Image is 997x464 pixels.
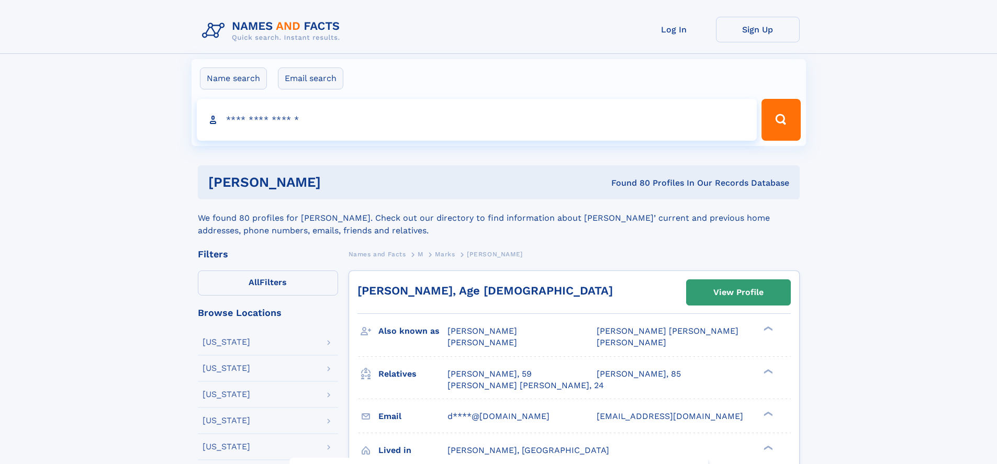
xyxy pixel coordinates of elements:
img: Logo Names and Facts [198,17,349,45]
span: [PERSON_NAME] [447,337,517,347]
a: View Profile [687,280,790,305]
div: [US_STATE] [203,338,250,346]
label: Filters [198,270,338,296]
a: Log In [632,17,716,42]
div: Browse Locations [198,308,338,318]
span: Marks [435,251,455,258]
a: Sign Up [716,17,800,42]
div: Found 80 Profiles In Our Records Database [466,177,789,189]
button: Search Button [761,99,800,141]
span: M [418,251,423,258]
div: We found 80 profiles for [PERSON_NAME]. Check out our directory to find information about [PERSON... [198,199,800,237]
div: ❯ [761,368,774,375]
h3: Lived in [378,442,447,459]
div: [US_STATE] [203,390,250,399]
div: View Profile [713,280,764,304]
label: Name search [200,67,267,89]
div: Filters [198,250,338,259]
span: [EMAIL_ADDRESS][DOMAIN_NAME] [597,411,743,421]
div: [US_STATE] [203,416,250,425]
div: ❯ [761,325,774,332]
div: ❯ [761,444,774,451]
span: [PERSON_NAME], [GEOGRAPHIC_DATA] [447,445,609,455]
div: ❯ [761,410,774,417]
h3: Relatives [378,365,447,383]
a: M [418,247,423,261]
div: [US_STATE] [203,443,250,451]
span: [PERSON_NAME] [PERSON_NAME] [597,326,738,336]
h3: Email [378,408,447,425]
a: [PERSON_NAME], Age [DEMOGRAPHIC_DATA] [357,284,613,297]
span: [PERSON_NAME] [467,251,523,258]
h1: [PERSON_NAME] [208,176,466,189]
span: All [249,277,260,287]
h3: Also known as [378,322,447,340]
input: search input [197,99,757,141]
label: Email search [278,67,343,89]
div: [US_STATE] [203,364,250,372]
a: [PERSON_NAME], 59 [447,368,532,380]
a: Names and Facts [349,247,406,261]
span: [PERSON_NAME] [597,337,666,347]
a: [PERSON_NAME], 85 [597,368,681,380]
span: [PERSON_NAME] [447,326,517,336]
a: [PERSON_NAME] [PERSON_NAME], 24 [447,380,604,391]
a: Marks [435,247,455,261]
